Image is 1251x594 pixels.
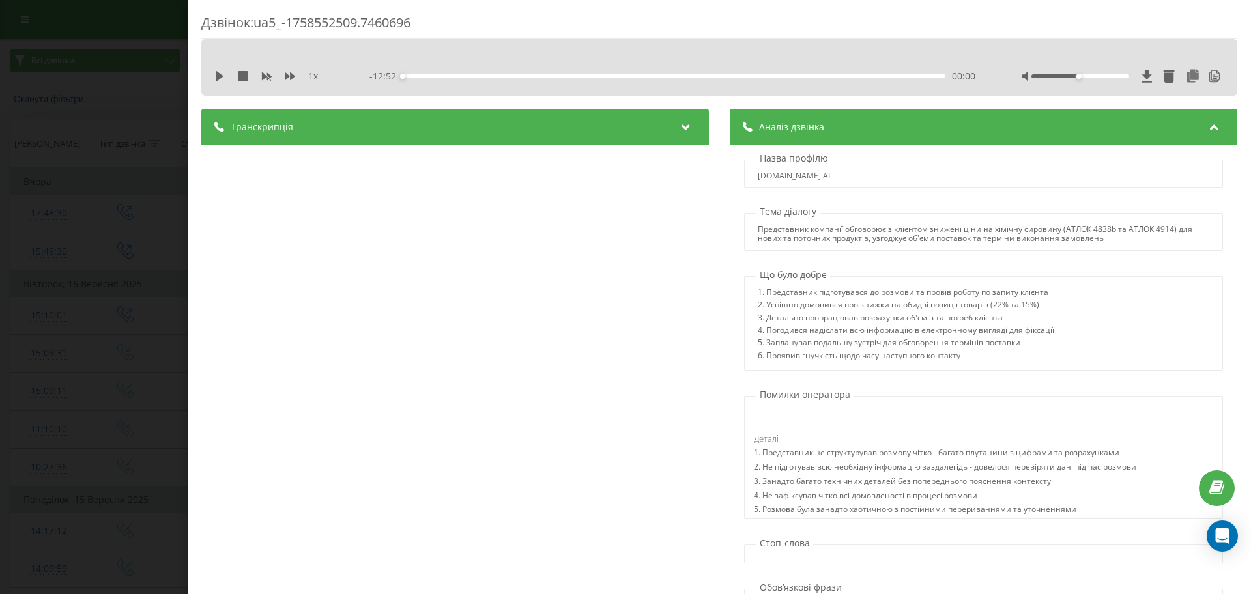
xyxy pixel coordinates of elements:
[756,537,813,550] p: Стоп-слова
[1076,74,1081,79] div: Accessibility label
[754,504,1136,518] div: 5. Розмова була занадто хаотичною з постійними перериваннями та уточненнями
[758,351,1054,363] div: 6. Проявив гнучкість щодо часу наступного контакту
[756,581,845,594] p: Обовʼязкові фрази
[758,225,1209,244] div: Представник компанії обговорює з клієнтом знижені ціни на хімічну сировину (АТЛОК 4838b та АТЛОК ...
[754,490,1136,505] div: 4. Не зафіксував чітко всі домовленості в процесі розмови
[201,14,1237,39] div: Дзвінок : ua5_-1758552509.7460696
[369,70,403,83] span: - 12:52
[758,300,1054,313] div: 2. Успішно домовився про знижки на обидві позиції товарів (22% та 15%)
[758,288,1054,300] div: 1. Представник підготувався до розмови та провів роботу по запиту клієнта
[231,120,293,134] span: Транскрипція
[756,268,830,281] p: Що було добре
[756,388,854,401] p: Помилки оператора
[1207,520,1238,552] div: Open Intercom Messenger
[754,462,1136,476] div: 2. Не підготував всю необхідну інформацію заздалегідь - довелося перевіряти дані під час розмови
[756,152,831,165] p: Назва профілю
[400,74,405,79] div: Accessibility label
[308,70,318,83] span: 1 x
[754,432,779,444] span: Деталі
[758,171,830,180] div: [DOMAIN_NAME] AI
[758,326,1054,338] div: 4. Погодився надіслати всю інформацію в електронному вигляді для фіксації
[754,476,1136,490] div: 3. Занадто багато технічних деталей без попереднього пояснення контексту
[754,447,1136,462] div: 1. Представник не структурував розмову чітко - багато плутанини з цифрами та розрахунками
[756,205,820,218] p: Тема діалогу
[758,338,1054,350] div: 5. Запланував подальшу зустріч для обговорення термінів поставки
[758,313,1054,326] div: 3. Детально пропрацював розрахунки об'ємів та потреб клієнта
[759,120,824,134] span: Аналіз дзвінка
[952,70,975,83] span: 00:00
